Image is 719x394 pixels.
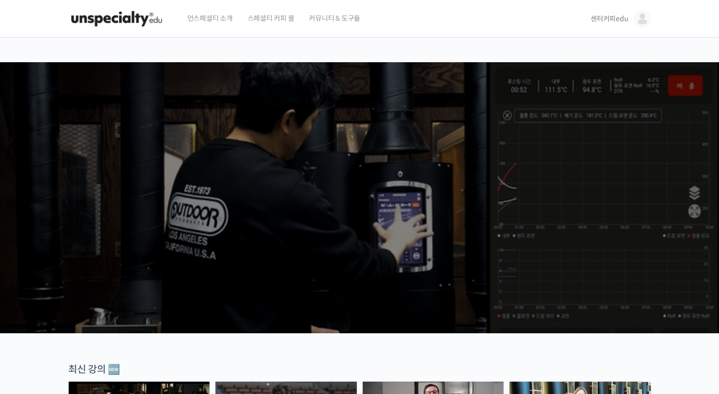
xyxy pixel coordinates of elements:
span: 센터커피edu [591,14,628,23]
div: 최신 강의 🆕 [68,363,651,376]
p: 시간과 장소에 구애받지 않고, 검증된 커리큘럼으로 [10,205,710,219]
p: [PERSON_NAME]을 다하는 당신을 위해, 최고와 함께 만든 커피 클래스 [10,151,710,201]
